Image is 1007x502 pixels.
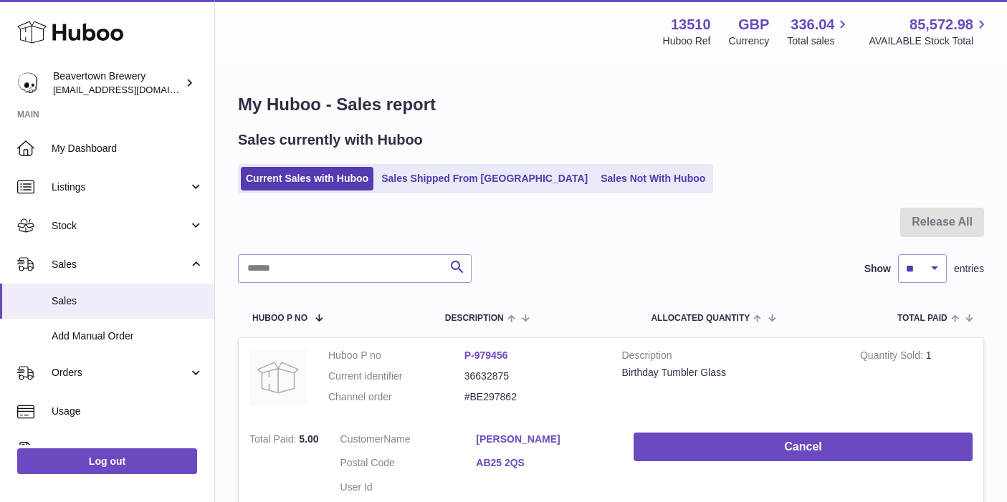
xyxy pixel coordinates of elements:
div: Beavertown Brewery [53,69,182,97]
span: Listings [52,180,188,194]
span: Sales [52,294,204,308]
strong: Description [622,349,839,366]
span: Orders [52,366,188,380]
span: My Dashboard [52,142,204,155]
dd: #BE297862 [464,390,601,404]
dt: Name [340,433,477,450]
dt: Current identifier [328,370,464,383]
span: entries [954,262,984,276]
div: Huboo Ref [663,34,711,48]
span: Sales [52,258,188,271]
td: 1 [849,338,983,422]
dt: Postal Code [340,456,477,473]
span: Customer [340,433,384,445]
span: 336.04 [791,15,834,34]
span: Total paid [897,314,948,323]
a: Sales Not With Huboo [596,167,710,190]
button: Cancel [634,433,973,462]
span: Total sales [787,34,851,48]
span: Stock [52,219,188,233]
span: Invoicing and Payments [52,443,188,457]
img: aoife@beavertownbrewery.co.uk [17,72,39,94]
span: [EMAIL_ADDRESS][DOMAIN_NAME] [53,84,211,95]
dt: Huboo P no [328,349,464,362]
span: 5.00 [299,433,318,445]
dt: Channel order [328,390,464,404]
span: Add Manual Order [52,329,204,343]
dd: 36632875 [464,370,601,383]
h1: My Huboo - Sales report [238,93,984,116]
span: AVAILABLE Stock Total [869,34,990,48]
a: 85,572.98 AVAILABLE Stock Total [869,15,990,48]
span: Usage [52,405,204,418]
span: ALLOCATED Quantity [651,314,750,323]
a: [PERSON_NAME] [476,433,612,446]
span: Huboo P no [252,314,307,323]
span: Description [445,314,504,323]
strong: Total Paid [249,433,299,448]
label: Show [864,262,891,276]
a: Sales Shipped From [GEOGRAPHIC_DATA] [376,167,593,190]
dt: User Id [340,481,477,494]
h2: Sales currently with Huboo [238,130,423,150]
strong: Quantity Sold [860,349,926,365]
strong: 13510 [671,15,711,34]
span: 85,572.98 [910,15,973,34]
a: AB25 2QS [476,456,612,470]
a: Log out [17,448,197,474]
a: Current Sales with Huboo [241,167,373,190]
img: no-photo.jpg [249,349,307,406]
div: Birthday Tumbler Glass [622,366,839,380]
strong: GBP [738,15,769,34]
div: Currency [729,34,770,48]
a: 336.04 Total sales [787,15,851,48]
a: P-979456 [464,349,508,361]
